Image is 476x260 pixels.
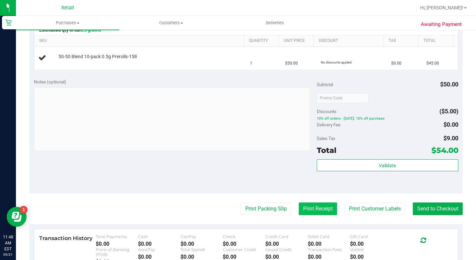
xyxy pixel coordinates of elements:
[16,16,119,30] a: Purchases
[5,19,12,26] inline-svg: Retail
[223,16,326,30] a: Deliveries
[317,159,458,171] button: Validate
[96,241,138,247] div: $0.00
[96,247,138,257] div: Point of Banking (POB)
[317,93,368,103] input: Promo Code
[420,5,463,10] span: Hi, [PERSON_NAME]!
[180,241,223,247] div: $0.00
[223,247,265,252] div: Customer Credit
[249,38,276,44] a: Quantity
[308,247,350,252] div: Transaction Fees
[223,254,265,260] div: $0.00
[350,247,393,252] div: Voided
[285,60,298,66] span: $50.00
[59,54,137,60] span: 50-50 Blend 10-pack 0.5g Prerolls-158
[61,5,74,11] span: Retail
[3,252,13,257] p: 09/21
[265,254,308,260] div: $0.00
[138,247,180,252] div: AeroPay
[250,60,252,66] span: 1
[223,234,265,239] div: Check
[265,247,308,252] div: Issued Credit
[180,254,223,260] div: $0.00
[389,38,416,44] a: Tax
[350,234,393,239] div: Gift Card
[443,121,458,128] span: $0.00
[308,254,350,260] div: $0.00
[138,234,180,239] div: Cash
[96,234,138,239] div: Total Payments
[317,146,336,155] span: Total
[421,21,462,28] span: Awaiting Payment
[317,116,458,121] span: 10% off orders - [DATE]: 10% off purchase
[308,241,350,247] div: $0.00
[317,122,340,127] span: Delivery Fee
[180,247,223,252] div: Total Spendr
[317,136,335,141] span: Sales Tax
[391,60,402,66] span: $0.00
[257,20,293,26] span: Deliveries
[440,81,458,88] span: $50.00
[120,20,222,26] span: Customers
[439,108,458,115] span: ($5.00)
[319,38,381,44] a: Discount
[265,234,308,239] div: Credit Card
[39,38,241,44] a: SKU
[379,163,396,168] span: Validate
[413,202,463,215] button: Send to Checkout
[284,38,311,44] a: Unit Price
[317,82,333,87] span: Subtotal
[34,79,66,84] span: Notes (optional)
[20,206,28,214] iframe: Resource center unread badge
[443,135,458,142] span: $9.00
[317,105,336,117] span: Discounts
[321,61,352,64] span: No discounts applied
[423,38,450,44] a: Total
[431,146,458,155] span: $54.00
[138,254,180,260] div: $0.00
[308,234,350,239] div: Debit Card
[119,16,223,30] a: Customers
[426,60,439,66] span: $45.00
[345,202,405,215] button: Print Customer Labels
[350,254,393,260] div: $0.00
[350,241,393,247] div: $0.00
[138,241,180,247] div: $0.00
[265,241,308,247] div: $0.00
[299,202,337,215] button: Print Receipt
[7,207,27,227] iframe: Resource center
[241,202,291,215] button: Print Packing Slip
[180,234,223,239] div: CanPay
[3,234,13,252] p: 11:48 AM EDT
[16,20,119,26] span: Purchases
[223,241,265,247] div: $0.00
